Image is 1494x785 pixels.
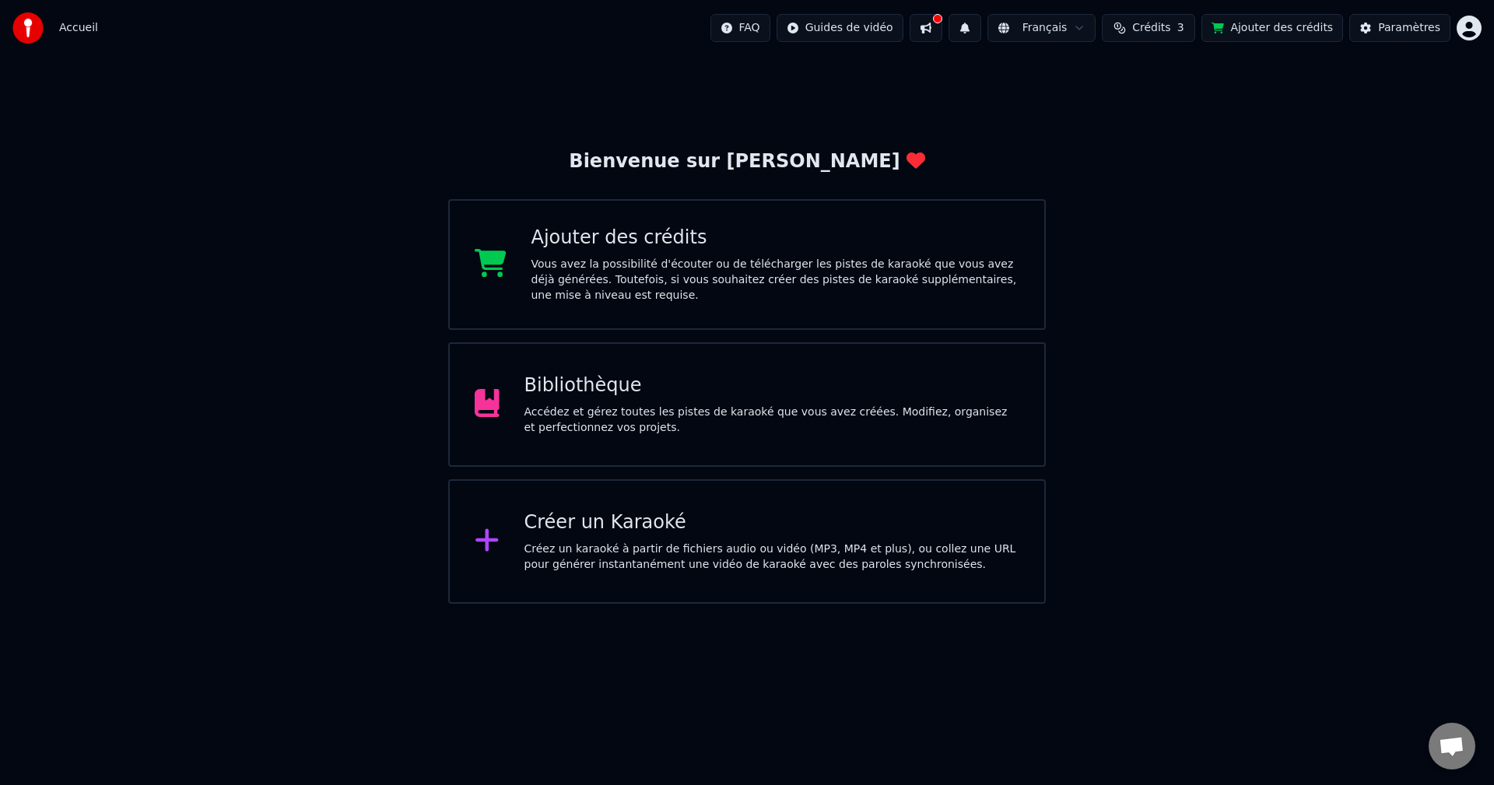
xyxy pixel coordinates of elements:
[1132,20,1170,36] span: Crédits
[12,12,44,44] img: youka
[1349,14,1450,42] button: Paramètres
[1201,14,1343,42] button: Ajouter des crédits
[524,541,1020,573] div: Créez un karaoké à partir de fichiers audio ou vidéo (MP3, MP4 et plus), ou collez une URL pour g...
[1378,20,1440,36] div: Paramètres
[524,510,1020,535] div: Créer un Karaoké
[710,14,770,42] button: FAQ
[531,257,1020,303] div: Vous avez la possibilité d'écouter ou de télécharger les pistes de karaoké que vous avez déjà gén...
[1429,723,1475,769] a: Ouvrir le chat
[59,20,98,36] nav: breadcrumb
[524,373,1020,398] div: Bibliothèque
[569,149,924,174] div: Bienvenue sur [PERSON_NAME]
[59,20,98,36] span: Accueil
[531,226,1020,251] div: Ajouter des crédits
[1102,14,1195,42] button: Crédits3
[1177,20,1184,36] span: 3
[777,14,903,42] button: Guides de vidéo
[524,405,1020,436] div: Accédez et gérez toutes les pistes de karaoké que vous avez créées. Modifiez, organisez et perfec...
